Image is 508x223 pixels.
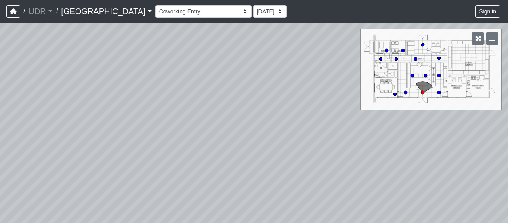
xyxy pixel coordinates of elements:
[20,3,28,19] span: /
[61,3,152,19] a: [GEOGRAPHIC_DATA]
[28,3,52,19] a: UDR
[475,5,500,18] button: Sign in
[53,3,61,19] span: /
[6,207,54,223] iframe: Ybug feedback widget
